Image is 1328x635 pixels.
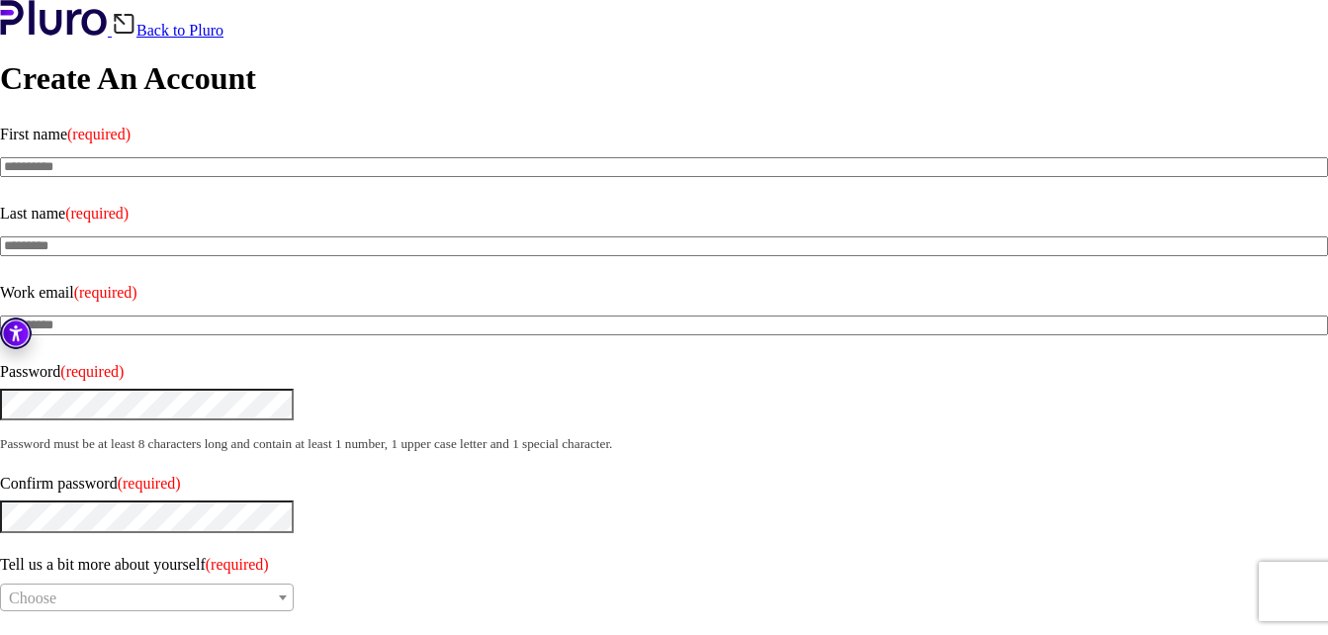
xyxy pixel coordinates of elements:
img: Back icon [112,12,136,36]
span: (required) [118,475,181,492]
span: (required) [60,363,124,380]
span: Choose [9,590,56,606]
span: (required) [65,205,129,222]
span: (required) [206,556,269,573]
span: (required) [74,284,137,301]
span: (required) [67,126,131,142]
a: Back to Pluro [112,22,223,39]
